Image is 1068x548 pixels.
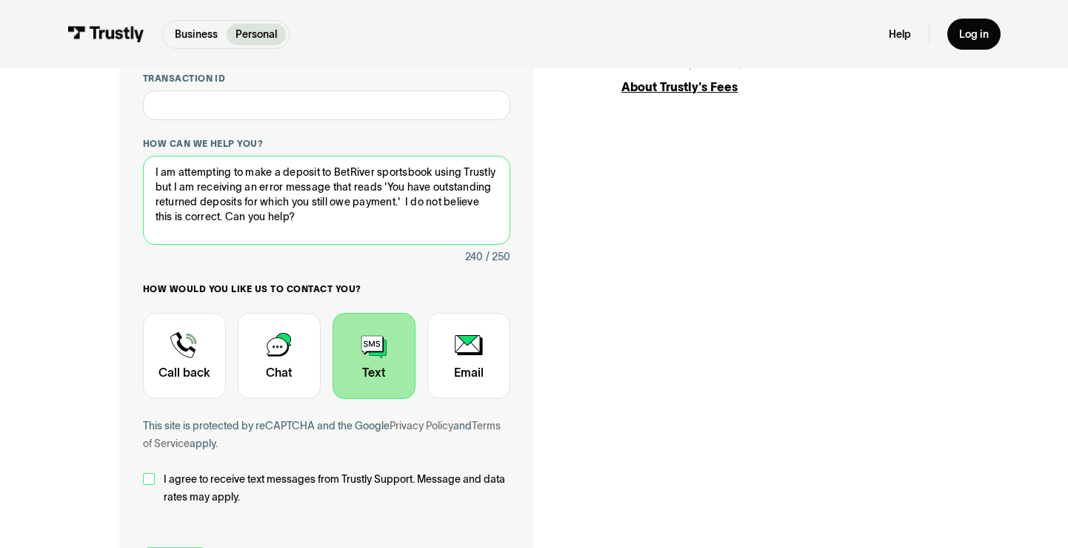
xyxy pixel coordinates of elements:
label: Transaction ID [143,73,510,85]
span: I agree to receive text messages from Trustly Support. Message and data rates may apply. [164,470,510,506]
div: / 250 [486,248,510,265]
a: Personal [227,24,286,45]
a: Log in [947,19,1001,50]
div: Log in [959,27,989,41]
a: Business [166,24,227,45]
label: How can we help you? [143,138,510,150]
a: Help [889,27,911,41]
div: 240 [465,248,483,265]
p: Business [175,27,218,42]
a: Privacy Policy [390,420,453,432]
p: Personal [236,27,277,42]
div: About Trustly's Fees [621,78,949,96]
img: Trustly Logo [67,26,144,42]
a: Personal Help Center /About Trustly's Fees [621,54,949,96]
label: How would you like us to contact you? [143,283,510,295]
div: This site is protected by reCAPTCHA and the Google and apply. [143,417,510,452]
